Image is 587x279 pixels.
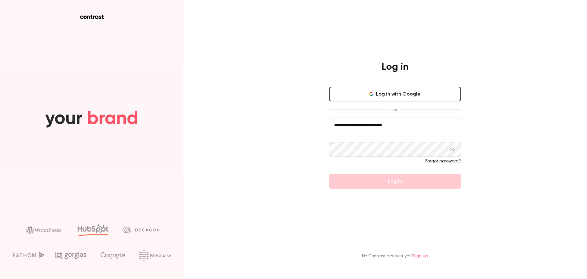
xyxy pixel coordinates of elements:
p: No Contrast account yet? [362,253,428,259]
span: or [390,106,400,113]
h4: Log in [382,61,408,73]
a: Forgot password? [425,159,461,163]
a: Sign up [413,254,428,258]
img: decagon [123,226,159,233]
button: Log in with Google [329,87,461,101]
